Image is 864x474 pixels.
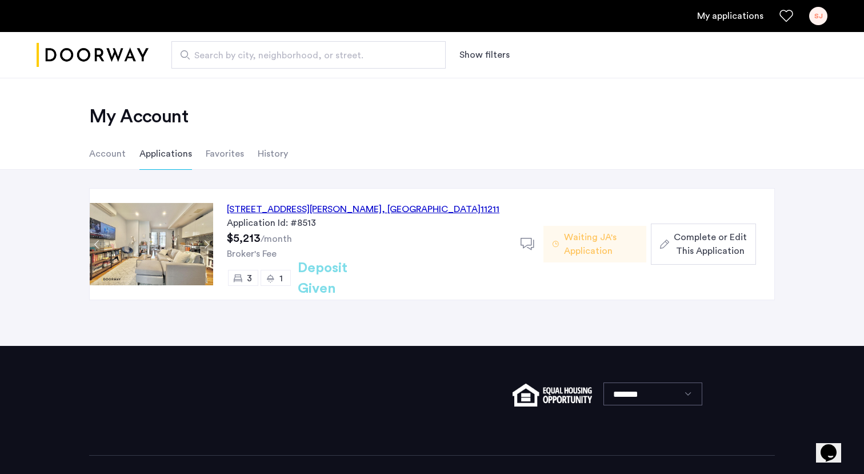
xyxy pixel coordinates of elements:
button: button [651,224,756,265]
span: Complete or Edit This Application [674,230,747,258]
span: 1 [279,274,283,283]
span: Broker's Fee [227,249,277,258]
li: Account [89,138,126,170]
img: equal-housing.png [513,384,592,407]
sub: /month [261,234,292,244]
span: , [GEOGRAPHIC_DATA] [382,205,481,214]
button: Show or hide filters [459,48,510,62]
li: History [258,138,288,170]
span: $5,213 [227,233,261,244]
button: Next apartment [199,237,213,252]
div: SJ [809,7,827,25]
button: Previous apartment [90,237,104,252]
li: Favorites [206,138,244,170]
h2: My Account [89,105,775,128]
li: Applications [139,138,192,170]
a: Favorites [779,9,793,23]
span: 3 [247,274,252,283]
a: Cazamio logo [37,34,149,77]
span: Search by city, neighborhood, or street. [194,49,414,62]
iframe: chat widget [816,428,853,463]
a: My application [697,9,763,23]
div: [STREET_ADDRESS][PERSON_NAME] 11211 [227,202,499,216]
img: logo [37,34,149,77]
div: Application Id: #8513 [227,216,507,230]
select: Language select [603,383,702,405]
span: Waiting JA's Application [564,230,637,258]
h2: Deposit Given [298,258,389,299]
img: Apartment photo [90,203,213,285]
input: Apartment Search [171,41,446,69]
